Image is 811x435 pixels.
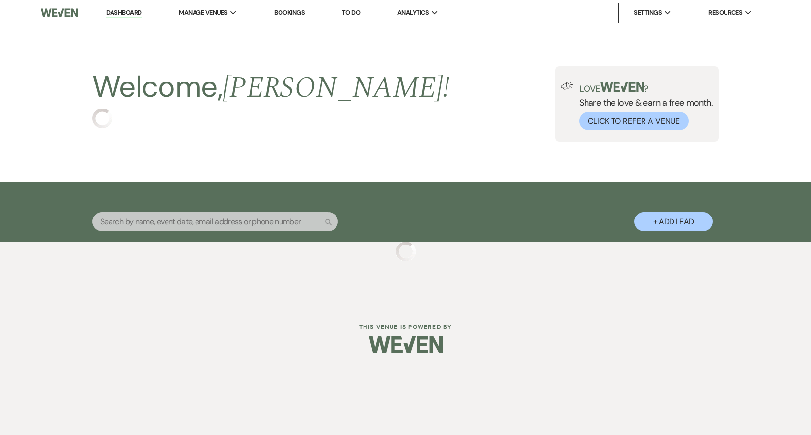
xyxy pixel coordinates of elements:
button: Click to Refer a Venue [579,112,689,130]
span: [PERSON_NAME] ! [223,65,449,110]
a: Dashboard [106,8,141,18]
span: Analytics [397,8,429,18]
img: Weven Logo [41,2,78,23]
img: Weven Logo [369,327,443,362]
button: + Add Lead [634,212,713,231]
input: Search by name, event date, email address or phone number [92,212,338,231]
a: Bookings [274,8,305,17]
img: loading spinner [396,242,416,261]
h2: Welcome, [92,66,449,109]
a: To Do [342,8,360,17]
span: Resources [708,8,742,18]
div: Share the love & earn a free month. [573,82,713,130]
p: Love ? [579,82,713,93]
span: Manage Venues [179,8,227,18]
span: Settings [634,8,662,18]
img: loud-speaker-illustration.svg [561,82,573,90]
img: weven-logo-green.svg [600,82,644,92]
img: loading spinner [92,109,112,128]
